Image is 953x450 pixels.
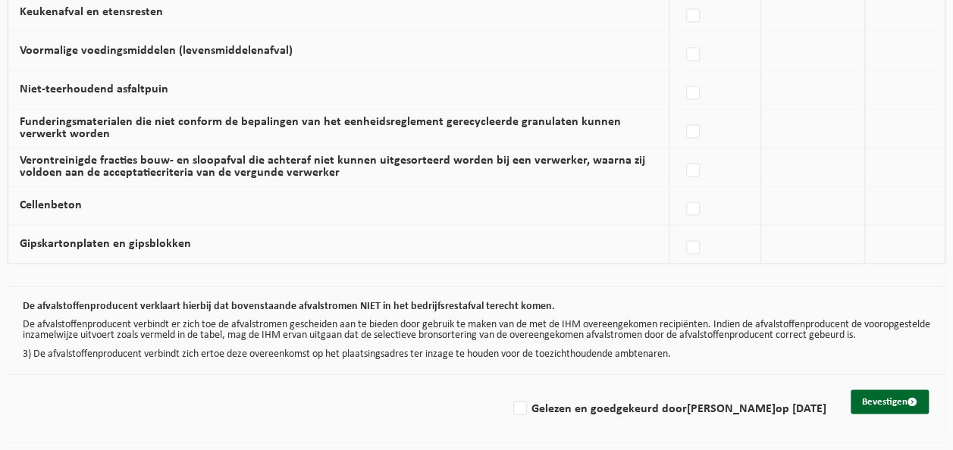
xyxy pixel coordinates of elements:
label: Voormalige voedingsmiddelen (levensmiddelenafval) [20,45,293,57]
p: De afvalstoffenproducent verbindt er zich toe de afvalstromen gescheiden aan te bieden door gebru... [23,320,930,341]
label: Cellenbeton [20,199,82,211]
label: Keukenafval en etensresten [20,6,163,18]
label: Verontreinigde fracties bouw- en sloopafval die achteraf niet kunnen uitgesorteerd worden bij een... [20,155,645,179]
strong: [PERSON_NAME] [687,402,776,414]
p: 3) De afvalstoffenproducent verbindt zich ertoe deze overeenkomst op het plaatsingsadres ter inza... [23,348,930,359]
b: De afvalstoffenproducent verklaart hierbij dat bovenstaande afvalstromen NIET in het bedrijfsrest... [23,301,555,312]
label: Niet-teerhoudend asfaltpuin [20,83,168,95]
label: Funderingsmaterialen die niet conform de bepalingen van het eenheidsreglement gerecycleerde granu... [20,116,621,140]
label: Gipskartonplaten en gipsblokken [20,238,191,250]
label: Gelezen en goedgekeurd door op [DATE] [510,397,826,420]
button: Bevestigen [851,389,929,414]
